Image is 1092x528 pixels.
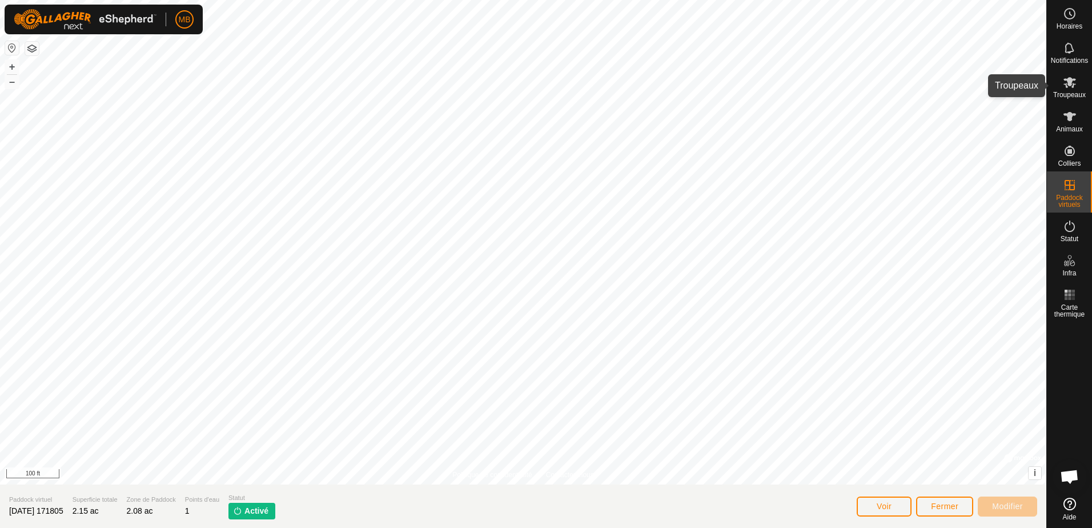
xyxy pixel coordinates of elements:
[857,497,912,517] button: Voir
[1062,270,1076,277] span: Infra
[1051,57,1088,64] span: Notifications
[228,493,275,503] span: Statut
[1061,235,1078,242] span: Statut
[877,502,892,511] span: Voir
[5,41,19,55] button: Réinitialiser la carte
[5,60,19,74] button: +
[14,9,156,30] img: Logo Gallagher
[1050,304,1089,318] span: Carte thermique
[127,495,176,505] span: Zone de Paddock
[452,470,532,480] a: Politique de confidentialité
[916,497,973,517] button: Fermer
[1053,459,1087,494] div: Ouvrir le chat
[1062,514,1076,521] span: Aide
[1047,493,1092,525] a: Aide
[1034,468,1036,478] span: i
[127,506,153,515] span: 2.08 ac
[1053,91,1086,98] span: Troupeaux
[1029,467,1041,479] button: i
[931,502,958,511] span: Fermer
[244,505,268,517] span: Activé
[5,75,19,89] button: –
[185,495,219,505] span: Points d'eau
[1058,160,1081,167] span: Colliers
[73,495,118,505] span: Superficie totale
[546,470,594,480] a: Contactez-nous
[1056,126,1083,133] span: Animaux
[9,506,63,515] span: [DATE] 171805
[1050,194,1089,208] span: Paddock virtuels
[992,502,1023,511] span: Modifier
[73,506,99,515] span: 2.15 ac
[9,495,63,505] span: Paddock virtuel
[233,506,242,515] img: activer
[978,497,1037,517] button: Modifier
[185,506,190,515] span: 1
[25,42,39,55] button: Couches de carte
[179,14,191,26] span: MB
[1057,23,1082,30] span: Horaires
